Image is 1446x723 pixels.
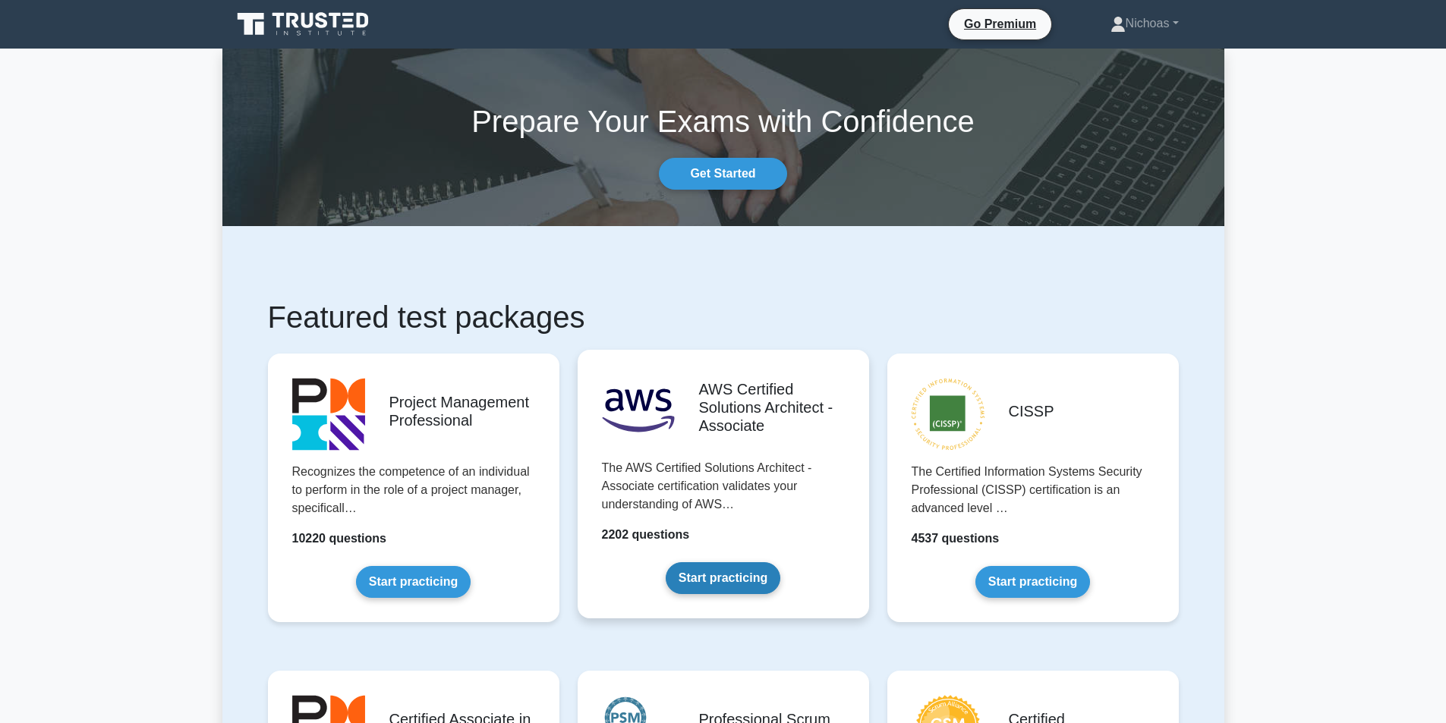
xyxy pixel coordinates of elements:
a: Start practicing [975,566,1090,598]
a: Nichoas [1074,8,1215,39]
h1: Prepare Your Exams with Confidence [222,103,1224,140]
a: Start practicing [356,566,471,598]
a: Get Started [659,158,786,190]
a: Start practicing [666,562,780,594]
h1: Featured test packages [268,299,1179,335]
a: Go Premium [955,14,1045,33]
